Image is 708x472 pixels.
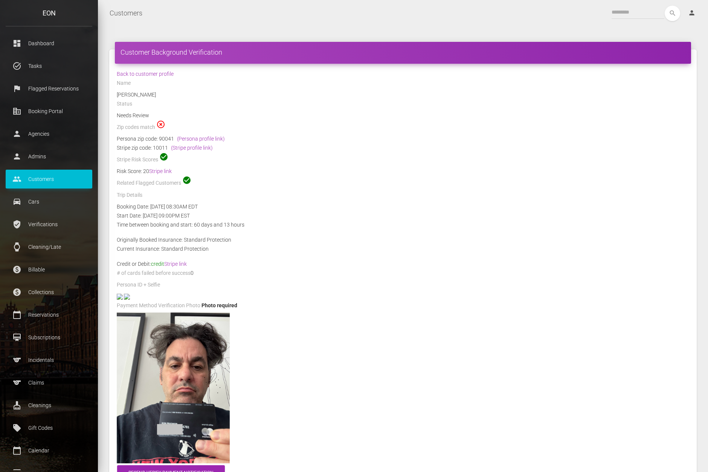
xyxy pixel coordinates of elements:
p: Tasks [11,60,87,72]
p: Incidentals [11,354,87,366]
a: (Persona profile link) [177,136,225,142]
a: Back to customer profile [117,71,174,77]
label: Stripe Risk Scores [117,156,158,164]
span: Photo required [201,302,237,308]
a: verified_user Verifications [6,215,92,234]
a: Customers [110,4,142,23]
a: task_alt Tasks [6,57,92,75]
a: person Agencies [6,124,92,143]
a: Stripe link [164,261,187,267]
span: highlight_off [156,120,165,129]
span: credit [151,261,187,267]
span: check_circle [182,176,191,185]
p: Subscriptions [11,332,87,343]
p: Cleaning/Late [11,241,87,253]
div: Needs Review [111,111,695,120]
a: person Admins [6,147,92,166]
p: Admins [11,151,87,162]
label: Persona ID + Selfie [117,281,160,289]
div: Credit or Debit: [111,259,695,268]
p: Collections [11,287,87,298]
h4: Customer Background Verification [121,48,685,57]
p: Claims [11,377,87,388]
a: watch Cleaning/Late [6,238,92,256]
a: local_offer Gift Codes [6,418,92,437]
label: Status [117,100,132,108]
a: calendar_today Reservations [6,305,92,324]
i: person [688,9,696,17]
div: Start Date: [DATE] 09:00PM EST [111,211,695,220]
div: Persona zip code: 90041 [117,134,689,143]
a: Stripe link [149,168,172,174]
a: paid Collections [6,283,92,302]
p: Flagged Reservations [11,83,87,94]
a: paid Billable [6,260,92,279]
p: Customers [11,173,87,185]
a: flag Flagged Reservations [6,79,92,98]
p: Billable [11,264,87,275]
div: Time between booking and start: 60 days and 13 hours [111,220,695,229]
label: Zip codes match [117,124,155,131]
p: Gift Codes [11,422,87,434]
span: check_circle [159,152,168,161]
label: Name [117,80,131,87]
div: 0 [111,268,695,280]
p: Calendar [11,445,87,456]
p: Reservations [11,309,87,320]
div: [PERSON_NAME] [111,90,695,99]
a: calendar_today Calendar [6,441,92,460]
a: sports Claims [6,373,92,392]
img: e88aae-legacy-shared-us-central1%2Fselfiefile%2Fimage%2F954569718%2Fshrine_processed%2F83d3cc7abf... [124,294,130,300]
p: Agencies [11,128,87,139]
div: Current Insurance: Standard Protection [111,244,695,253]
a: (Stripe profile link) [171,145,213,151]
div: Risk Score: 20 [117,167,689,176]
p: Verifications [11,219,87,230]
p: Cars [11,196,87,207]
label: Payment Method Verification Photo [117,302,200,310]
a: person [682,6,702,21]
label: # of cards failed before success [117,270,191,277]
a: card_membership Subscriptions [6,328,92,347]
a: people Customers [6,170,92,188]
div: Originally Booked Insurance: Standard Protection [111,235,695,244]
img: Ron-dl-2023.jpg [117,294,123,300]
div: Stripe zip code: 10011 [117,143,689,152]
label: Trip Details [117,192,142,199]
a: drive_eta Cars [6,192,92,211]
a: corporate_fare Booking Portal [6,102,92,121]
label: Related Flagged Customers [117,179,181,187]
div: Booking Date: [DATE] 08:30AM EDT [111,202,695,211]
p: Booking Portal [11,106,87,117]
a: cleaning_services Cleanings [6,396,92,415]
p: Cleanings [11,400,87,411]
img: IMG_6644.jpg [117,313,230,463]
a: dashboard Dashboard [6,34,92,53]
a: sports Incidentals [6,351,92,369]
p: Dashboard [11,38,87,49]
button: search [665,6,680,21]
